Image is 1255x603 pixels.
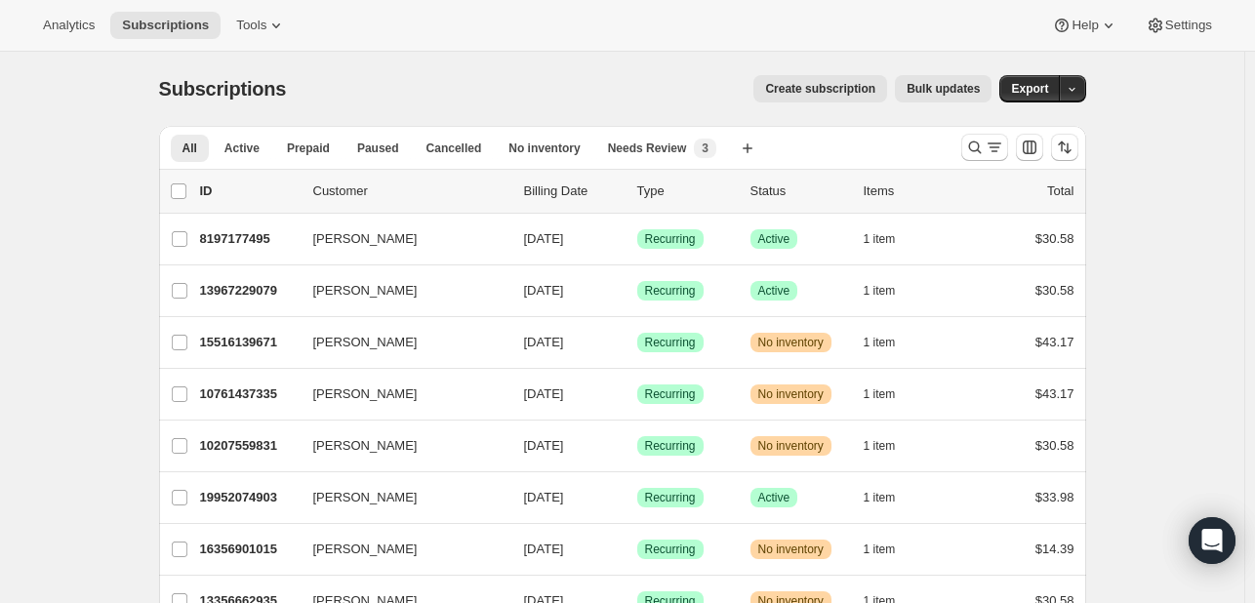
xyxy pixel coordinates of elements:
span: [DATE] [524,335,564,349]
span: Help [1072,18,1098,33]
span: Recurring [645,542,696,557]
span: 1 item [864,283,896,299]
button: 1 item [864,277,917,304]
span: [DATE] [524,542,564,556]
span: $14.39 [1035,542,1074,556]
span: 3 [702,141,708,156]
span: No inventory [758,335,824,350]
span: No inventory [758,386,824,402]
button: 1 item [864,536,917,563]
span: $30.58 [1035,231,1074,246]
div: 13967229079[PERSON_NAME][DATE]SuccessRecurringSuccessActive1 item$30.58 [200,277,1074,304]
span: [DATE] [524,438,564,453]
span: 1 item [864,386,896,402]
span: [PERSON_NAME] [313,488,418,507]
div: 10761437335[PERSON_NAME][DATE]SuccessRecurringWarningNo inventory1 item$43.17 [200,381,1074,408]
span: 1 item [864,231,896,247]
span: [PERSON_NAME] [313,229,418,249]
button: Tools [224,12,298,39]
span: Create subscription [765,81,875,97]
button: Settings [1134,12,1224,39]
span: [PERSON_NAME] [313,384,418,404]
span: 1 item [864,438,896,454]
div: Open Intercom Messenger [1189,517,1235,564]
span: Settings [1165,18,1212,33]
span: $30.58 [1035,283,1074,298]
p: 10761437335 [200,384,298,404]
span: $43.17 [1035,335,1074,349]
div: Type [637,181,735,201]
span: Export [1011,81,1048,97]
button: Create new view [732,135,763,162]
span: Active [758,283,790,299]
button: Sort the results [1051,134,1078,161]
span: [DATE] [524,386,564,401]
span: No inventory [758,542,824,557]
button: 1 item [864,381,917,408]
div: 15516139671[PERSON_NAME][DATE]SuccessRecurringWarningNo inventory1 item$43.17 [200,329,1074,356]
button: Export [999,75,1060,102]
span: Cancelled [426,141,482,156]
p: 8197177495 [200,229,298,249]
button: Search and filter results [961,134,1008,161]
span: Tools [236,18,266,33]
span: [DATE] [524,231,564,246]
button: Subscriptions [110,12,221,39]
p: ID [200,181,298,201]
span: No inventory [508,141,580,156]
button: [PERSON_NAME] [302,275,497,306]
button: Create subscription [753,75,887,102]
p: Total [1047,181,1073,201]
button: [PERSON_NAME] [302,534,497,565]
p: 16356901015 [200,540,298,559]
button: 1 item [864,225,917,253]
span: Prepaid [287,141,330,156]
button: [PERSON_NAME] [302,379,497,410]
button: Help [1040,12,1129,39]
span: Active [758,490,790,505]
p: 15516139671 [200,333,298,352]
div: 8197177495[PERSON_NAME][DATE]SuccessRecurringSuccessActive1 item$30.58 [200,225,1074,253]
span: Needs Review [608,141,687,156]
span: $33.98 [1035,490,1074,504]
span: Recurring [645,438,696,454]
span: All [182,141,197,156]
span: [PERSON_NAME] [313,436,418,456]
button: 1 item [864,432,917,460]
span: 1 item [864,542,896,557]
button: [PERSON_NAME] [302,327,497,358]
span: $30.58 [1035,438,1074,453]
p: Status [750,181,848,201]
div: Items [864,181,961,201]
div: 10207559831[PERSON_NAME][DATE]SuccessRecurringWarningNo inventory1 item$30.58 [200,432,1074,460]
span: Paused [357,141,399,156]
p: 19952074903 [200,488,298,507]
span: Analytics [43,18,95,33]
span: [PERSON_NAME] [313,540,418,559]
button: [PERSON_NAME] [302,223,497,255]
span: 1 item [864,490,896,505]
span: Recurring [645,283,696,299]
span: [PERSON_NAME] [313,281,418,301]
p: Customer [313,181,508,201]
p: Billing Date [524,181,622,201]
span: Active [758,231,790,247]
span: Recurring [645,490,696,505]
span: Active [224,141,260,156]
button: Customize table column order and visibility [1016,134,1043,161]
span: 1 item [864,335,896,350]
span: Recurring [645,386,696,402]
button: Analytics [31,12,106,39]
button: 1 item [864,484,917,511]
button: 1 item [864,329,917,356]
button: [PERSON_NAME] [302,482,497,513]
div: 16356901015[PERSON_NAME][DATE]SuccessRecurringWarningNo inventory1 item$14.39 [200,536,1074,563]
span: Bulk updates [907,81,980,97]
p: 10207559831 [200,436,298,456]
div: 19952074903[PERSON_NAME][DATE]SuccessRecurringSuccessActive1 item$33.98 [200,484,1074,511]
button: Bulk updates [895,75,992,102]
span: Recurring [645,335,696,350]
span: Subscriptions [122,18,209,33]
span: [PERSON_NAME] [313,333,418,352]
span: $43.17 [1035,386,1074,401]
